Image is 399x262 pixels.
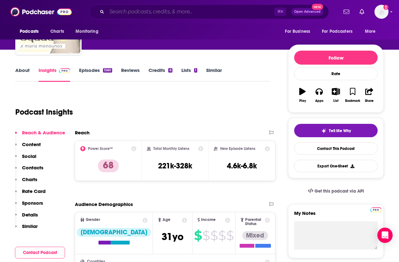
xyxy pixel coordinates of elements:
[374,5,388,19] span: Logged in as alignPR
[294,84,311,107] button: Play
[377,228,393,243] div: Open Intercom Messenger
[22,165,43,171] p: Contacts
[374,5,388,19] button: Show profile menu
[365,99,374,103] div: Share
[357,6,367,17] a: Show notifications dropdown
[315,188,364,194] span: Get this podcast via API
[88,146,113,151] h2: Power Score™
[149,67,172,82] a: Credits6
[59,68,70,73] img: Podchaser Pro
[210,230,218,241] span: $
[315,99,323,103] div: Apps
[103,68,112,73] div: 1560
[15,223,38,235] button: Similar
[360,25,384,38] button: open menu
[341,6,352,17] a: Show notifications dropdown
[163,218,170,222] span: Age
[153,146,189,151] h2: Total Monthly Listens
[318,25,362,38] button: open menu
[328,84,344,107] button: List
[22,200,43,206] p: Sponsors
[22,153,36,159] p: Social
[285,27,310,36] span: For Business
[321,128,326,133] img: tell me why sparkle
[22,141,41,147] p: Content
[294,10,321,13] span: Open Advanced
[345,99,360,103] div: Bookmark
[206,67,222,82] a: Similar
[98,159,119,172] p: 68
[383,5,388,10] svg: Add a profile image
[46,25,68,38] a: Charts
[294,210,378,221] label: My Notes
[202,230,210,241] span: $
[71,25,106,38] button: open menu
[291,8,323,16] button: Open AdvancedNew
[22,212,38,218] p: Details
[20,27,39,36] span: Podcasts
[86,218,100,222] span: Gender
[15,176,37,188] button: Charts
[294,142,378,155] a: Contact This Podcast
[15,247,65,258] button: Contact Podcast
[121,67,140,82] a: Reviews
[242,231,268,240] div: Mixed
[15,67,30,82] a: About
[227,161,257,171] h3: 4.6k-6.8k
[89,4,329,19] div: Search podcasts, credits, & more...
[75,201,133,207] h2: Audience Demographics
[15,188,46,200] button: Rate Card
[107,7,274,17] input: Search podcasts, credits, & more...
[181,67,197,82] a: Lists1
[158,161,192,171] h3: 221k-328k
[201,218,216,222] span: Income
[15,25,47,38] button: open menu
[322,27,352,36] span: For Podcasters
[294,160,378,172] button: Export One-Sheet
[22,130,65,136] p: Reach & Audience
[75,130,90,136] h2: Reach
[365,27,376,36] span: More
[15,130,65,141] button: Reach & Audience
[22,176,37,182] p: Charts
[168,68,172,73] div: 6
[39,67,70,82] a: InsightsPodchaser Pro
[294,67,378,80] div: Rate
[15,212,38,223] button: Details
[311,84,327,107] button: Apps
[294,124,378,137] button: tell me why sparkleTell Me Why
[79,67,112,82] a: Episodes1560
[218,230,226,241] span: $
[220,146,255,151] h2: New Episode Listens
[15,200,43,212] button: Sponsors
[22,188,46,194] p: Rate Card
[194,68,197,73] div: 1
[303,183,369,199] a: Get this podcast via API
[15,141,41,153] button: Content
[77,228,151,237] div: [DEMOGRAPHIC_DATA]
[361,84,378,107] button: Share
[370,207,381,212] img: Podchaser Pro
[15,165,43,176] button: Contacts
[370,206,381,212] a: Pro website
[162,230,184,243] span: 31 yo
[312,4,323,10] span: New
[294,51,378,65] button: Follow
[245,218,264,226] span: Parental Status
[344,84,361,107] button: Bookmark
[299,99,306,103] div: Play
[374,5,388,19] img: User Profile
[76,27,98,36] span: Monitoring
[15,153,36,165] button: Social
[274,8,286,16] span: ⌘ K
[226,230,234,241] span: $
[15,107,73,117] h1: Podcast Insights
[280,25,318,38] button: open menu
[11,6,72,18] img: Podchaser - Follow, Share and Rate Podcasts
[22,223,38,229] p: Similar
[333,99,338,103] div: List
[50,27,64,36] span: Charts
[194,230,202,241] span: $
[329,128,351,133] span: Tell Me Why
